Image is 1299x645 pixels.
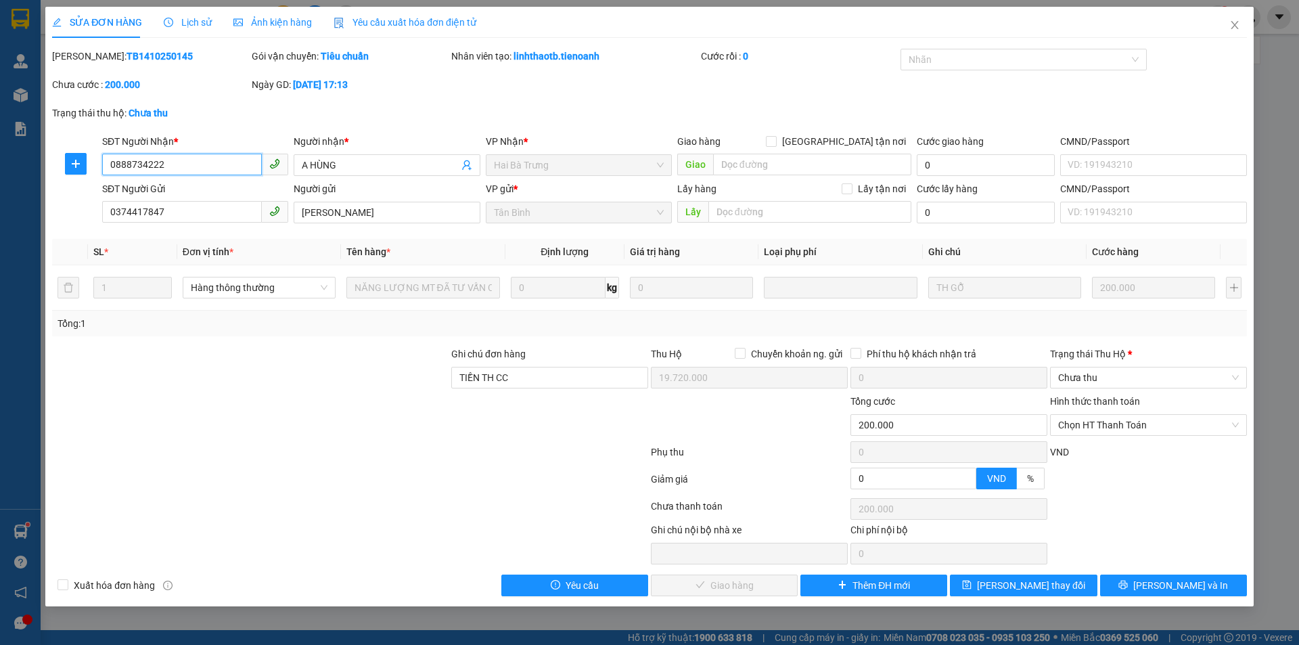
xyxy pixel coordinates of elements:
span: Xuất hóa đơn hàng [68,578,160,593]
span: Đơn vị tính [183,246,233,257]
span: VP Nhận [486,136,524,147]
span: user-add [461,160,472,171]
span: Ảnh kiện hàng [233,17,312,28]
label: Cước giao hàng [917,136,984,147]
span: plus [66,158,86,169]
span: Tân Bình [494,202,664,223]
span: [GEOGRAPHIC_DATA] tận nơi [777,134,911,149]
div: SĐT Người Gửi [102,181,288,196]
span: edit [52,18,62,27]
button: plusThêm ĐH mới [800,575,947,596]
input: Dọc đường [708,201,911,223]
div: Ghi chú nội bộ nhà xe [651,522,848,543]
label: Hình thức thanh toán [1050,396,1140,407]
span: VND [987,473,1006,484]
input: Ghi chú đơn hàng [451,367,648,388]
div: Giảm giá [649,472,849,495]
span: Phí thu hộ khách nhận trả [861,347,982,361]
div: Tổng: 1 [58,316,501,331]
span: Thu Hộ [651,349,682,359]
span: Lấy [677,201,708,223]
span: [PERSON_NAME] và In [1133,578,1228,593]
input: Cước lấy hàng [917,202,1055,223]
label: Cước lấy hàng [917,183,978,194]
div: Phụ thu [649,445,849,468]
span: Lấy tận nơi [852,181,911,196]
button: plus [65,153,87,175]
input: VD: Bàn, Ghế [346,277,499,298]
button: printer[PERSON_NAME] và In [1100,575,1247,596]
span: kg [606,277,619,298]
span: VND [1050,447,1069,458]
b: 0 [743,51,748,62]
div: SĐT Người Nhận [102,134,288,149]
span: phone [269,206,280,217]
div: Nhân viên tạo: [451,49,698,64]
div: CMND/Passport [1060,181,1246,196]
span: SL [93,246,104,257]
div: Gói vận chuyển: [252,49,449,64]
b: 200.000 [105,79,140,90]
span: Cước hàng [1092,246,1139,257]
span: info-circle [163,581,173,590]
b: linhthaotb.tienoanh [514,51,599,62]
div: Trạng thái thu hộ: [52,106,299,120]
b: Tiêu chuẩn [321,51,369,62]
span: save [962,580,972,591]
span: exclamation-circle [551,580,560,591]
b: TB1410250145 [127,51,193,62]
span: Hai Bà Trưng [494,155,664,175]
span: Chưa thu [1058,368,1239,388]
div: VP gửi [486,181,672,196]
span: SỬA ĐƠN HÀNG [52,17,142,28]
span: Thêm ĐH mới [852,578,910,593]
b: [DATE] 17:13 [293,79,348,90]
div: Người gửi [294,181,480,196]
button: Close [1216,7,1254,45]
span: Giao [677,154,713,175]
img: icon [334,18,344,28]
button: delete [58,277,79,298]
button: checkGiao hàng [651,575,798,596]
th: Ghi chú [923,239,1087,265]
span: printer [1118,580,1128,591]
span: Yêu cầu xuất hóa đơn điện tử [334,17,476,28]
input: Ghi Chú [928,277,1081,298]
button: plus [1226,277,1241,298]
span: Lịch sử [164,17,212,28]
label: Ghi chú đơn hàng [451,349,526,359]
div: Chi phí nội bộ [850,522,1047,543]
div: Ngày GD: [252,77,449,92]
b: Chưa thu [129,108,168,118]
span: Hàng thông thường [191,277,327,298]
button: exclamation-circleYêu cầu [501,575,648,596]
span: plus [838,580,847,591]
span: close [1229,20,1240,30]
span: Giá trị hàng [630,246,680,257]
span: % [1027,473,1034,484]
span: clock-circle [164,18,173,27]
span: Chọn HT Thanh Toán [1058,415,1239,435]
span: Giao hàng [677,136,721,147]
div: Người nhận [294,134,480,149]
div: Chưa thanh toán [649,499,849,522]
span: picture [233,18,243,27]
input: 0 [630,277,753,298]
button: save[PERSON_NAME] thay đổi [950,575,1097,596]
input: Cước giao hàng [917,154,1055,176]
span: Chuyển khoản ng. gửi [746,347,848,361]
div: [PERSON_NAME]: [52,49,249,64]
input: 0 [1092,277,1215,298]
div: CMND/Passport [1060,134,1246,149]
span: Định lượng [541,246,589,257]
span: Tổng cước [850,396,895,407]
div: Cước rồi : [701,49,898,64]
span: Tên hàng [346,246,390,257]
span: phone [269,158,280,169]
span: Lấy hàng [677,183,716,194]
input: Dọc đường [713,154,911,175]
span: Yêu cầu [566,578,599,593]
div: Trạng thái Thu Hộ [1050,347,1247,361]
span: [PERSON_NAME] thay đổi [977,578,1085,593]
th: Loại phụ phí [758,239,922,265]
